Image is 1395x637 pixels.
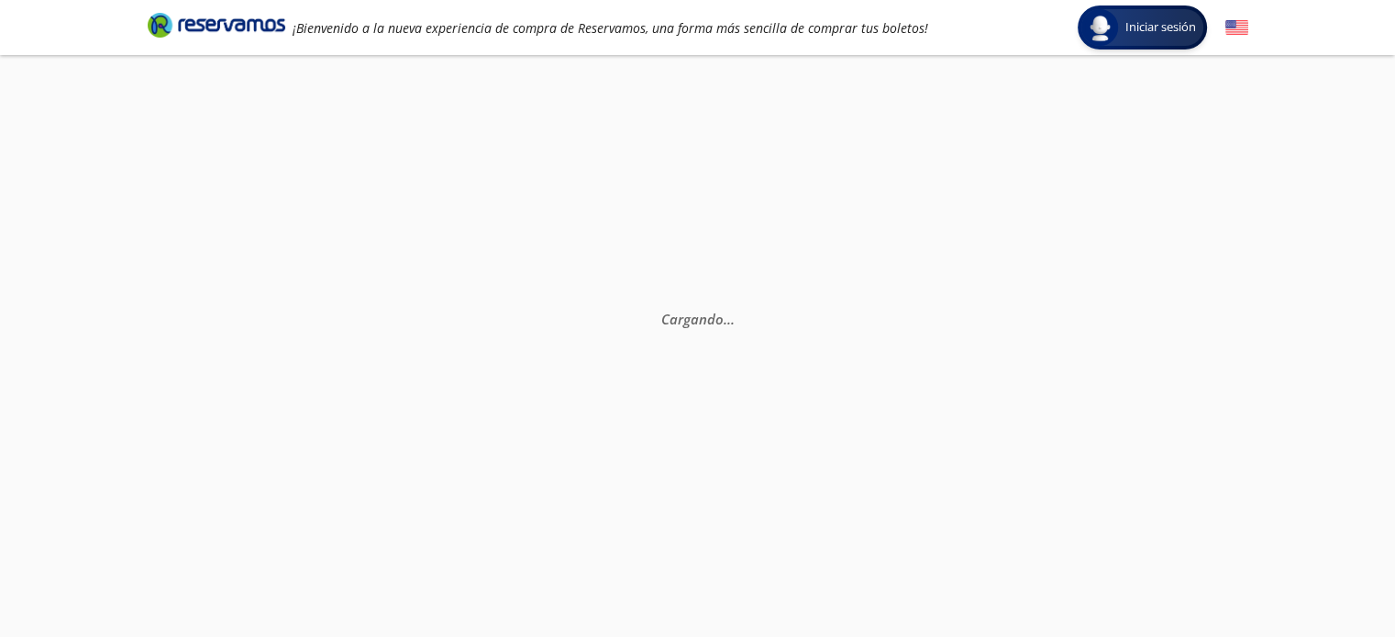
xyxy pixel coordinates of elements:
[1225,16,1248,39] button: English
[148,11,285,38] i: Brand Logo
[1118,18,1203,37] span: Iniciar sesión
[726,309,730,327] span: .
[723,309,726,327] span: .
[148,11,285,44] a: Brand Logo
[660,309,734,327] em: Cargando
[730,309,734,327] span: .
[293,19,928,37] em: ¡Bienvenido a la nueva experiencia de compra de Reservamos, una forma más sencilla de comprar tus...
